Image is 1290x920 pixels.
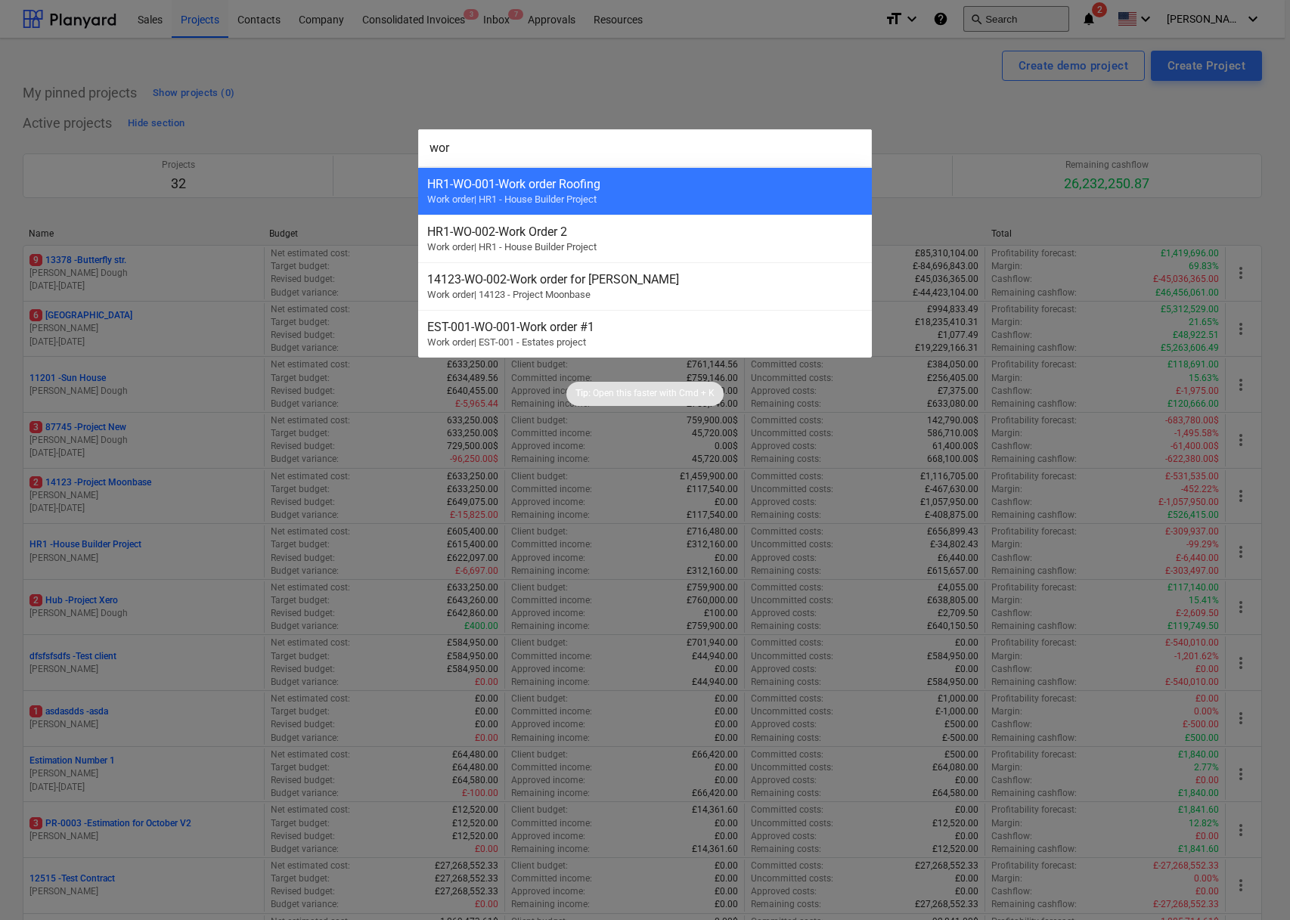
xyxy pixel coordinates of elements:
[427,336,586,348] span: Work order | EST-001 - Estates project
[427,272,863,287] div: 14123-WO-002 - Work order for [PERSON_NAME]
[418,215,872,262] div: HR1-WO-002-Work Order 2Work order| HR1 - House Builder Project
[427,177,863,191] div: HR1-WO-001 - Work order Roofing
[427,225,863,239] div: HR1-WO-002 - Work Order 2
[418,262,872,310] div: 14123-WO-002-Work order for [PERSON_NAME]Work order| 14123 - Project Moonbase
[418,310,872,358] div: EST-001-WO-001-Work order #1Work order| EST-001 - Estates project
[1214,847,1290,920] iframe: Chat Widget
[427,289,591,300] span: Work order | 14123 - Project Moonbase
[575,387,591,400] p: Tip:
[418,167,872,215] div: HR1-WO-001-Work order RoofingWork order| HR1 - House Builder Project
[566,382,724,406] div: Tip:Open this faster withCmd + K
[593,387,677,400] p: Open this faster with
[679,387,715,400] p: Cmd + K
[427,241,597,252] span: Work order | HR1 - House Builder Project
[427,194,597,205] span: Work order | HR1 - House Builder Project
[427,320,863,334] div: EST-001-WO-001 - Work order #1
[418,129,872,167] input: Search for projects, line-items, contracts, payment applications, subcontractors...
